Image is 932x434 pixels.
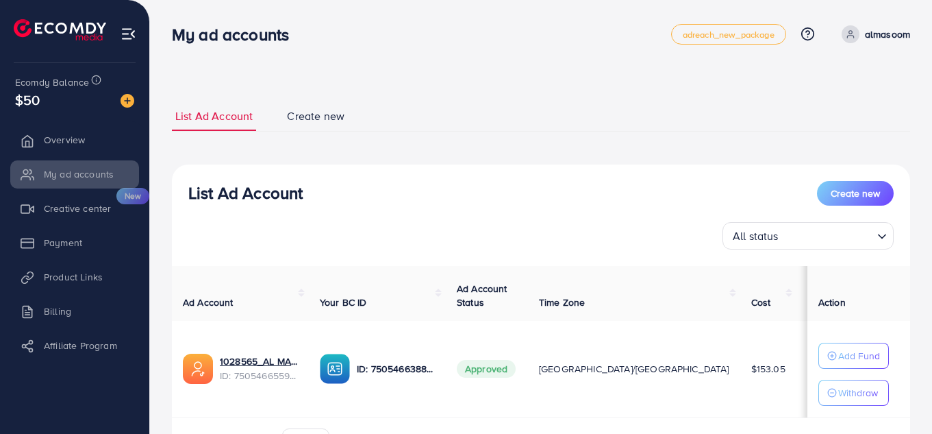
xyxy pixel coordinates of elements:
img: image [121,94,134,108]
span: Ad Account Status [457,282,507,309]
button: Add Fund [818,343,889,369]
img: logo [14,19,106,40]
span: Approved [457,360,516,378]
div: Search for option [722,222,894,250]
h3: List Ad Account [188,183,303,203]
span: Time Zone [539,296,585,309]
span: $50 [15,90,40,110]
a: 1028565_AL MASOOM_1747502617853 [220,354,298,368]
a: adreach_new_package [671,24,786,45]
span: [GEOGRAPHIC_DATA]/[GEOGRAPHIC_DATA] [539,362,729,376]
span: List Ad Account [175,108,253,124]
span: Action [818,296,846,309]
img: ic-ba-acc.ded83a64.svg [320,354,350,384]
span: Create new [287,108,344,124]
span: Your BC ID [320,296,367,309]
p: Add Fund [838,348,880,364]
span: Cost [751,296,771,309]
span: Ecomdy Balance [15,75,89,89]
span: adreach_new_package [683,30,774,39]
a: almasoom [836,25,910,43]
img: ic-ads-acc.e4c84228.svg [183,354,213,384]
div: <span class='underline'>1028565_AL MASOOM_1747502617853</span></br>7505466559171952657 [220,354,298,383]
button: Create new [817,181,894,206]
img: menu [121,26,136,42]
span: Create new [831,186,880,200]
button: Withdraw [818,380,889,406]
p: Withdraw [838,385,878,401]
span: All status [730,226,781,246]
input: Search for option [783,224,872,246]
h3: My ad accounts [172,25,300,45]
span: $153.05 [751,362,785,376]
span: Ad Account [183,296,234,309]
span: ID: 7505466559171952657 [220,369,298,383]
p: ID: 7505466388048740369 [357,361,435,377]
p: almasoom [865,26,910,43]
